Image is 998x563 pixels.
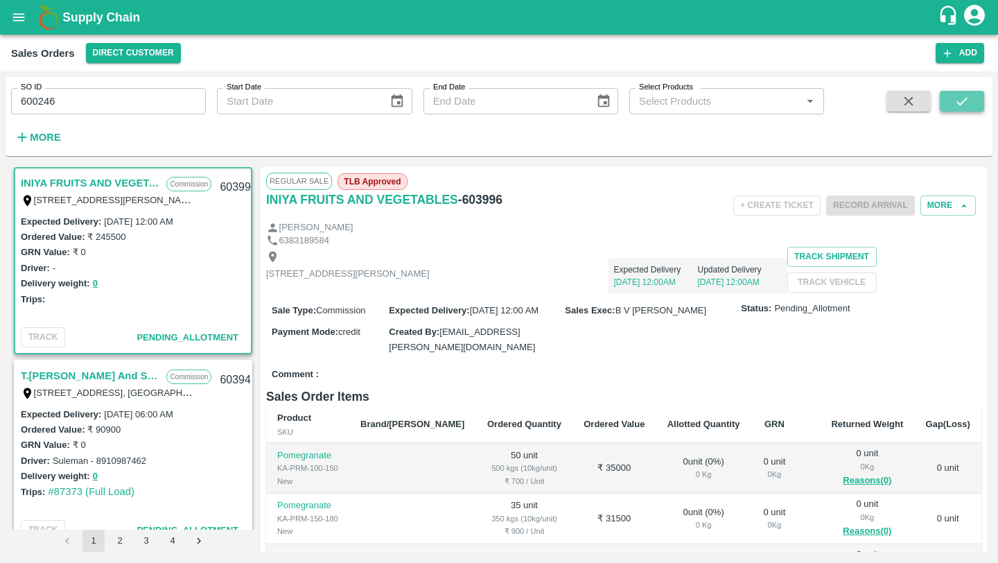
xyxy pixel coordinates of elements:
[279,221,353,234] p: [PERSON_NAME]
[35,3,62,31] img: logo
[104,409,173,419] label: [DATE] 06:00 AM
[277,426,338,438] div: SKU
[458,190,502,209] h6: - 603996
[30,132,61,143] strong: More
[11,44,75,62] div: Sales Orders
[73,247,86,257] label: ₹ 0
[762,468,787,480] div: 0 Kg
[614,276,698,288] p: [DATE] 12:00AM
[667,419,740,429] b: Allotted Quantity
[21,278,90,288] label: Delivery weight:
[277,499,338,512] p: Pomegranate
[109,530,131,552] button: Go to page 2
[277,550,338,563] p: Pomegranate
[936,43,984,63] button: Add
[698,276,782,288] p: [DATE] 12:00AM
[639,82,693,93] label: Select Products
[762,506,787,532] div: 0 unit
[831,511,903,523] div: 0 Kg
[21,367,159,385] a: T.[PERSON_NAME] And Sons
[62,8,938,27] a: Supply Chain
[211,171,265,204] div: 603996
[476,443,572,494] td: 50 unit
[487,419,561,429] b: Ordered Quantity
[667,506,740,532] div: 0 unit ( 0 %)
[698,263,782,276] p: Updated Delivery
[590,88,617,114] button: Choose date
[3,1,35,33] button: open drawer
[21,263,50,273] label: Driver:
[21,471,90,481] label: Delivery weight:
[34,194,198,205] label: [STREET_ADDRESS][PERSON_NAME]
[21,487,45,497] label: Trips:
[831,460,903,473] div: 0 Kg
[277,462,338,474] div: KA-PRM-100-150
[137,332,238,343] span: Pending_Allotment
[565,305,615,315] label: Sales Exec :
[266,387,981,406] h6: Sales Order Items
[21,82,42,93] label: SO ID
[762,519,787,531] div: 0 Kg
[476,494,572,544] td: 35 unit
[423,88,585,114] input: End Date
[279,234,329,248] p: 6383189584
[389,305,469,315] label: Expected Delivery :
[21,216,101,227] label: Expected Delivery :
[667,468,740,480] div: 0 Kg
[166,370,211,384] p: Commission
[272,327,338,337] label: Payment Mode :
[572,443,656,494] td: ₹ 35000
[266,190,458,209] a: INIYA FRUITS AND VEGETABLES
[338,173,407,190] span: TLB Approved
[21,232,85,242] label: Ordered Value:
[272,305,316,315] label: Sale Type :
[266,268,430,281] p: [STREET_ADDRESS][PERSON_NAME]
[227,82,261,93] label: Start Date
[360,419,464,429] b: Brand/[PERSON_NAME]
[188,530,210,552] button: Go to next page
[53,263,55,273] label: -
[667,519,740,531] div: 0 Kg
[487,475,561,487] div: ₹ 700 / Unit
[21,424,85,435] label: Ordered Value:
[487,462,561,474] div: 500 kgs (10kg/unit)
[161,530,184,552] button: Go to page 4
[34,387,455,398] label: [STREET_ADDRESS], [GEOGRAPHIC_DATA], [GEOGRAPHIC_DATA], 221007, [GEOGRAPHIC_DATA]
[53,456,146,466] label: Suleman - 8910987462
[914,494,981,544] td: 0 unit
[217,88,378,114] input: Start Date
[615,305,706,315] span: B V [PERSON_NAME]
[831,473,903,489] button: Reasons(0)
[166,177,211,191] p: Commission
[11,125,64,149] button: More
[487,512,561,525] div: 350 kgs (10kg/unit)
[926,419,970,429] b: Gap(Loss)
[104,216,173,227] label: [DATE] 12:00 AM
[93,469,98,485] button: 0
[21,409,101,419] label: Expected Delivery :
[21,456,50,466] label: Driver:
[277,449,338,462] p: Pomegranate
[774,302,850,315] span: Pending_Allotment
[87,424,121,435] label: ₹ 90900
[338,327,360,337] span: credit
[831,523,903,539] button: Reasons(0)
[962,3,987,32] div: account of current user
[93,276,98,292] button: 0
[470,305,539,315] span: [DATE] 12:00 AM
[487,525,561,537] div: ₹ 900 / Unit
[137,525,238,535] span: Pending_Allotment
[787,247,877,267] button: Track Shipment
[316,305,366,315] span: Commission
[86,43,181,63] button: Select DC
[266,173,332,189] span: Regular Sale
[433,82,465,93] label: End Date
[21,174,159,192] a: INIYA FRUITS AND VEGETABLES
[801,92,819,110] button: Open
[87,232,125,242] label: ₹ 245500
[764,419,785,429] b: GRN
[741,302,771,315] label: Status:
[11,88,206,114] input: Enter SO ID
[584,419,645,429] b: Ordered Value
